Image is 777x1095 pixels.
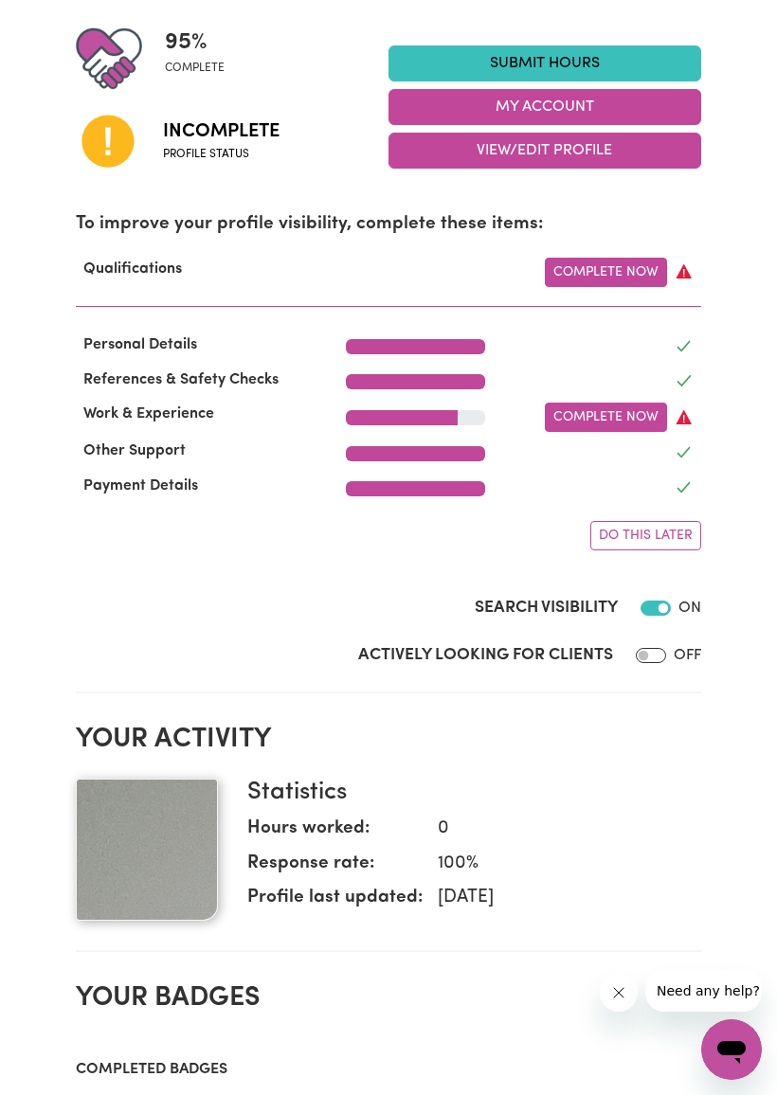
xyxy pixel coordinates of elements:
[76,406,222,422] span: Work & Experience
[545,403,667,432] a: Complete Now
[76,1061,700,1079] h3: Completed badges
[678,601,701,616] span: ON
[163,117,280,146] span: Incomplete
[423,885,685,912] dd: [DATE]
[76,478,206,494] span: Payment Details
[645,970,762,1012] iframe: Message from company
[247,851,423,886] dt: Response rate:
[165,60,225,77] span: complete
[76,779,218,921] img: Your profile picture
[599,529,693,543] span: Do this later
[600,974,638,1012] iframe: Close message
[388,45,701,81] a: Submit Hours
[165,26,225,60] span: 95 %
[388,89,701,125] button: My Account
[247,779,685,808] h3: Statistics
[247,885,423,920] dt: Profile last updated:
[76,337,205,352] span: Personal Details
[76,372,286,387] span: References & Safety Checks
[701,1019,762,1080] iframe: Button to launch messaging window
[423,816,685,843] dd: 0
[76,261,190,277] span: Qualifications
[76,211,700,239] p: To improve your profile visibility, complete these items:
[76,443,193,458] span: Other Support
[475,596,618,620] label: Search Visibility
[163,146,280,163] span: Profile status
[590,521,701,550] button: Do this later
[388,133,701,169] button: View/Edit Profile
[76,982,700,1014] h2: Your badges
[165,26,240,92] div: Profile completeness: 95%
[358,643,613,668] label: Actively Looking for Clients
[423,851,685,878] dd: 100 %
[76,724,700,756] h2: Your activity
[247,816,423,851] dt: Hours worked:
[545,258,667,287] a: Complete Now
[674,648,701,663] span: OFF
